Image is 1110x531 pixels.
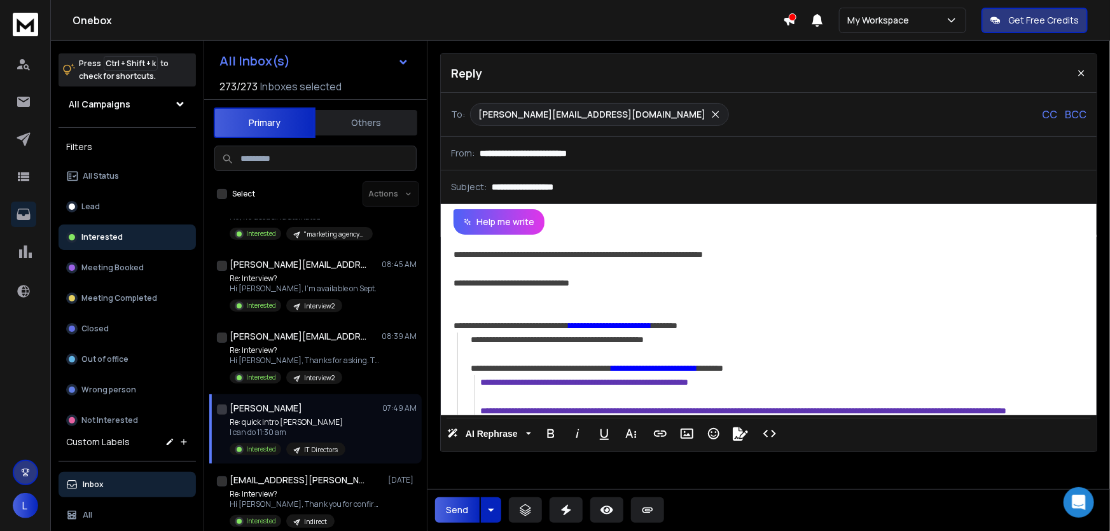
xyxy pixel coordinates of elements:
button: Underline (Ctrl+U) [592,421,616,446]
button: Bold (Ctrl+B) [539,421,563,446]
div: Open Intercom Messenger [1064,487,1094,518]
button: Lead [59,194,196,219]
p: 07:49 AM [382,403,417,413]
p: Press to check for shortcuts. [79,57,169,83]
button: Get Free Credits [982,8,1088,33]
p: Interested [246,301,276,310]
button: Insert Link (Ctrl+K) [648,421,672,446]
p: Meeting Completed [81,293,157,303]
p: Subject: [451,181,487,193]
p: Interested [246,229,276,238]
p: Reply [451,64,482,82]
button: Wrong person [59,377,196,403]
button: Signature [728,421,753,446]
p: CC [1042,107,1057,122]
span: Ctrl + Shift + k [104,56,158,71]
button: Emoticons [702,421,726,446]
h3: Inboxes selected [260,79,342,94]
label: Select [232,189,255,199]
p: Lead [81,202,100,212]
button: Send [435,497,480,523]
button: L [13,493,38,518]
p: Re: Interview? [230,489,382,499]
p: Meeting Booked [81,263,144,273]
p: [DATE] [388,475,417,485]
p: Hi [PERSON_NAME], Thanks for asking. The [230,355,382,366]
h1: Onebox [73,13,783,28]
h1: [PERSON_NAME][EMAIL_ADDRESS][DOMAIN_NAME] [230,330,370,343]
p: Re: Interview? [230,345,382,355]
h1: [EMAIL_ADDRESS][PERSON_NAME][DOMAIN_NAME] [230,474,370,486]
button: More Text [619,421,643,446]
button: AI Rephrase [445,421,534,446]
p: Not Interested [81,415,138,425]
p: Hi [PERSON_NAME], I'm available on Sept. [230,284,377,294]
p: Interested [246,516,276,526]
p: Indirect [304,517,327,527]
button: Primary [214,107,316,138]
button: Out of office [59,347,196,372]
p: Re: quick intro [PERSON_NAME] [230,417,345,427]
h1: All Campaigns [69,98,130,111]
button: Italic (Ctrl+I) [565,421,590,446]
p: Out of office [81,354,128,364]
p: Re: Interview? [230,273,377,284]
p: Interested [81,232,123,242]
p: From: [451,147,475,160]
p: Interested [246,445,276,454]
p: Inbox [83,479,104,490]
p: BCC [1065,107,1086,122]
button: Inbox [59,472,196,497]
button: Closed [59,316,196,341]
p: 08:39 AM [382,331,417,341]
p: Hi [PERSON_NAME], Thank you for confirming. [230,499,382,509]
p: All [83,510,92,520]
p: "marketing agency" | 11-500 | US ONLY | CXO/Owner/Partner [304,230,365,239]
button: Meeting Booked [59,255,196,280]
p: IT Directors [304,445,338,455]
p: Interview2 [304,301,335,311]
p: Interested [246,373,276,382]
p: 08:45 AM [382,259,417,270]
button: All Status [59,163,196,189]
h1: [PERSON_NAME] [230,402,302,415]
button: All Inbox(s) [209,48,419,74]
p: Get Free Credits [1008,14,1079,27]
button: Meeting Completed [59,286,196,311]
button: Interested [59,224,196,250]
button: Help me write [454,209,545,235]
span: 273 / 273 [219,79,258,94]
button: Insert Image (Ctrl+P) [675,421,699,446]
button: All Campaigns [59,92,196,117]
button: Code View [758,421,782,446]
p: Closed [81,324,109,334]
img: logo [13,13,38,36]
p: To: [451,108,465,121]
h3: Filters [59,138,196,156]
span: AI Rephrase [463,429,520,439]
p: Interview2 [304,373,335,383]
p: All Status [83,171,119,181]
h1: [PERSON_NAME][EMAIL_ADDRESS][DOMAIN_NAME] [230,258,370,271]
p: I can do 11:30 am [230,427,345,438]
button: Others [316,109,417,137]
p: [PERSON_NAME][EMAIL_ADDRESS][DOMAIN_NAME] [478,108,705,121]
p: My Workspace [847,14,914,27]
p: Wrong person [81,385,136,395]
button: Not Interested [59,408,196,433]
h1: All Inbox(s) [219,55,290,67]
button: All [59,502,196,528]
h3: Custom Labels [66,436,130,448]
